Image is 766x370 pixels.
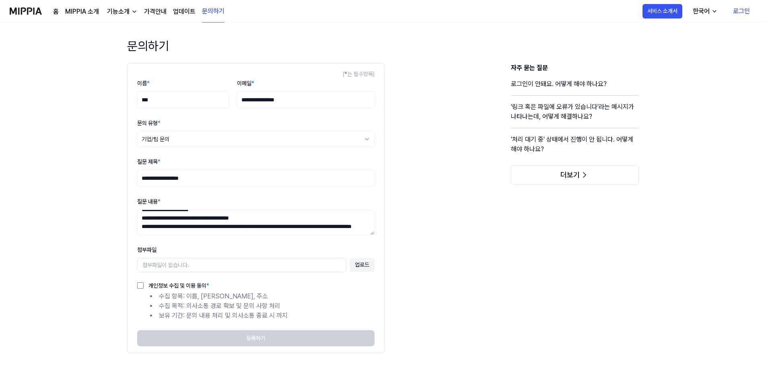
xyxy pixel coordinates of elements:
label: 질문 내용 [137,198,161,205]
a: 문의하기 [202,0,224,23]
a: 업데이트 [173,7,196,16]
div: 기능소개 [105,7,131,16]
label: 질문 제목 [137,158,161,165]
a: '처리 대기 중' 상태에서 진행이 안 됩니다. 어떻게 해야 하나요? [511,135,639,160]
a: MIPPIA 소개 [65,7,99,16]
label: 개인정보 수집 및 이용 동의 [144,283,209,288]
label: 이메일 [237,80,254,86]
label: 이름 [137,80,150,86]
img: down [131,8,138,15]
button: 기능소개 [105,7,138,16]
span: 더보기 [560,171,580,179]
button: 한국어 [686,3,723,19]
h3: 자주 묻는 질문 [511,63,639,73]
div: 첨부파일이 없습니다. [137,258,346,272]
button: 업로드 [350,258,375,272]
li: 보유 기간: 문의 내용 처리 및 의사소통 종료 시 까지 [150,311,375,321]
label: 첨부파일 [137,247,156,253]
button: 더보기 [511,165,639,185]
a: '링크 혹은 파일에 오류가 있습니다'라는 메시지가 나타나는데, 어떻게 해결하나요? [511,102,639,128]
a: 더보기 [511,171,639,179]
a: 가격안내 [144,7,167,16]
div: 한국어 [691,6,711,16]
div: ( 는 필수항목) [137,70,375,78]
label: 문의 유형 [137,120,161,126]
a: 홈 [53,7,59,16]
a: 로그인이 안돼요. 어떻게 해야 하나요? [511,79,639,95]
li: 수집 항목: 이름, [PERSON_NAME], 주소 [150,292,375,301]
button: 서비스 소개서 [642,4,682,18]
li: 수집 목적: 의사소통 경로 확보 및 문의 사항 처리 [150,301,375,311]
h1: 문의하기 [127,37,169,55]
